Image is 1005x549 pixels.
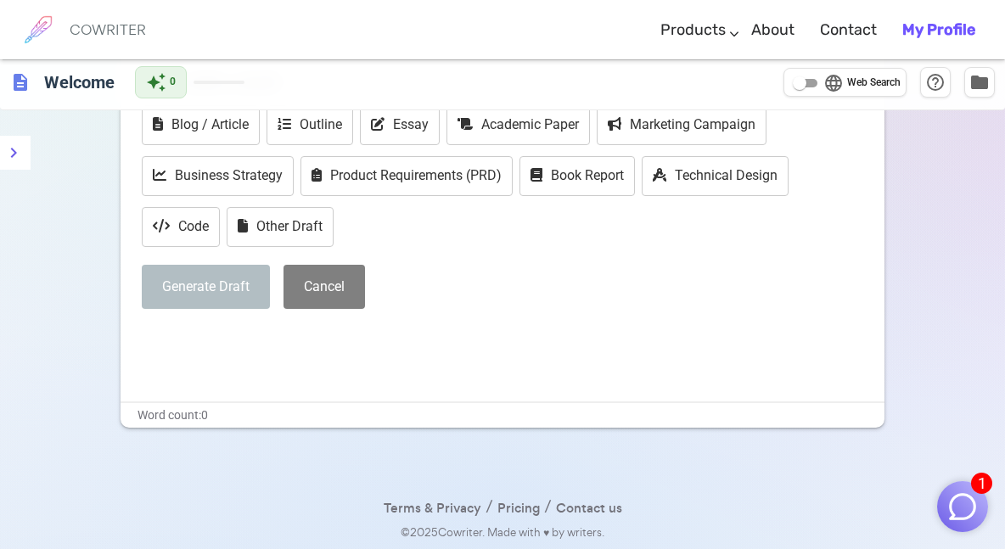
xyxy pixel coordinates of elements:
[481,496,497,518] span: /
[170,74,176,91] span: 0
[946,490,979,523] img: Close chat
[300,156,513,196] button: Product Requirements (PRD)
[597,105,766,145] button: Marketing Campaign
[519,156,635,196] button: Book Report
[937,481,988,532] button: 1
[267,105,353,145] button: Outline
[820,5,877,55] a: Contact
[142,156,294,196] button: Business Strategy
[384,496,481,521] a: Terms & Privacy
[540,496,556,518] span: /
[121,403,884,428] div: Word count: 0
[497,496,540,521] a: Pricing
[17,8,59,51] img: brand logo
[920,67,951,98] button: Help & Shortcuts
[284,265,365,310] button: Cancel
[751,5,794,55] a: About
[925,72,946,92] span: help_outline
[964,67,995,98] button: Manage Documents
[37,65,121,99] h6: Click to edit title
[556,496,622,521] a: Contact us
[227,207,334,247] button: Other Draft
[446,105,590,145] button: Academic Paper
[642,156,789,196] button: Technical Design
[847,75,901,92] span: Web Search
[360,105,440,145] button: Essay
[660,5,726,55] a: Products
[971,473,992,494] span: 1
[142,207,220,247] button: Code
[902,5,975,55] a: My Profile
[823,73,844,93] span: language
[969,72,990,92] span: folder
[142,105,260,145] button: Blog / Article
[142,265,270,310] button: Generate Draft
[902,20,975,39] b: My Profile
[10,72,31,92] span: description
[146,72,166,92] span: auto_awesome
[70,22,146,37] h6: COWRITER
